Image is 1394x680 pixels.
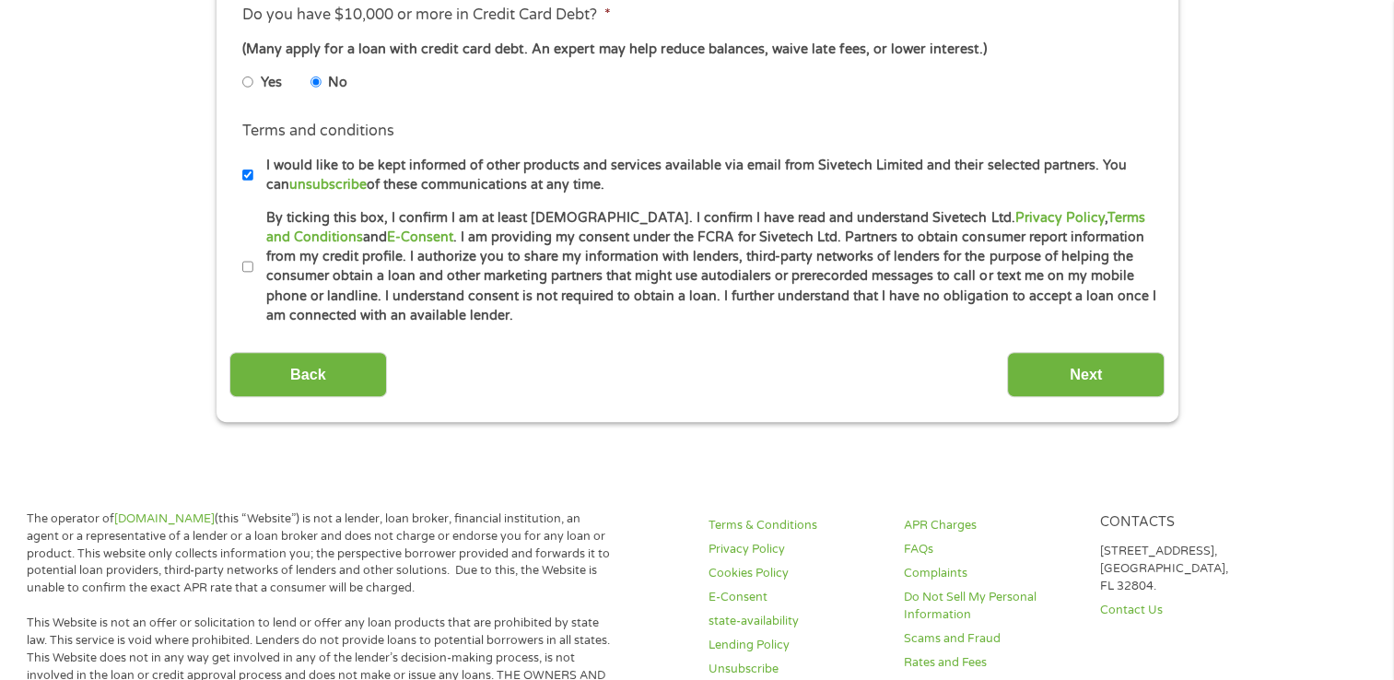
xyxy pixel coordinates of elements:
a: Cookies Policy [709,565,882,582]
label: By ticking this box, I confirm I am at least [DEMOGRAPHIC_DATA]. I confirm I have read and unders... [253,208,1157,326]
input: Back [229,352,387,397]
label: Do you have $10,000 or more in Credit Card Debt? [242,6,610,25]
a: Terms and Conditions [266,210,1144,245]
div: (Many apply for a loan with credit card debt. An expert may help reduce balances, waive late fees... [242,40,1151,60]
label: Yes [261,73,282,93]
a: Complaints [904,565,1077,582]
a: Contact Us [1100,602,1273,619]
h4: Contacts [1100,514,1273,532]
a: Scams and Fraud [904,630,1077,648]
a: E-Consent [387,229,453,245]
a: Unsubscribe [709,661,882,678]
p: [STREET_ADDRESS], [GEOGRAPHIC_DATA], FL 32804. [1100,543,1273,595]
a: Terms & Conditions [709,517,882,534]
p: The operator of (this “Website”) is not a lender, loan broker, financial institution, an agent or... [27,510,615,597]
a: unsubscribe [289,177,367,193]
a: APR Charges [904,517,1077,534]
label: Terms and conditions [242,122,394,141]
a: Lending Policy [709,637,882,654]
a: state-availability [709,613,882,630]
a: Rates and Fees [904,654,1077,672]
a: Privacy Policy [1014,210,1104,226]
a: Privacy Policy [709,541,882,558]
a: FAQs [904,541,1077,558]
a: [DOMAIN_NAME] [114,511,215,526]
input: Next [1007,352,1165,397]
a: E-Consent [709,589,882,606]
a: Do Not Sell My Personal Information [904,589,1077,624]
label: I would like to be kept informed of other products and services available via email from Sivetech... [253,156,1157,195]
label: No [328,73,347,93]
